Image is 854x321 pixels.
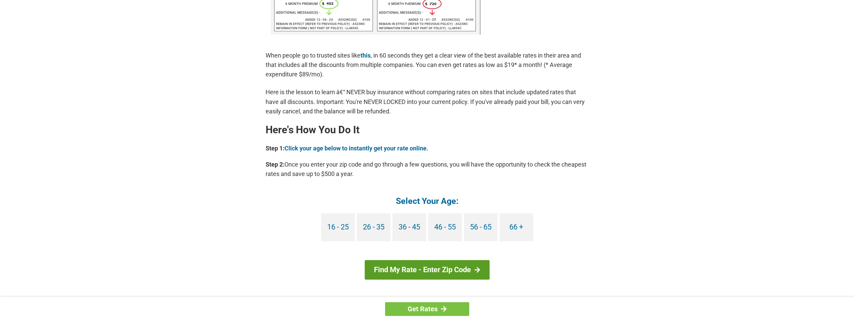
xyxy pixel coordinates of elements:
a: 56 - 65 [464,213,498,241]
a: 46 - 55 [428,213,462,241]
b: Step 2: [266,161,284,168]
a: 36 - 45 [392,213,426,241]
p: Here is the lesson to learn â€“ NEVER buy insurance without comparing rates on sites that include... [266,87,589,116]
a: Find My Rate - Enter Zip Code [365,260,489,280]
a: this [361,52,371,59]
h2: Here's How You Do It [266,124,589,135]
a: Click your age below to instantly get your rate online. [284,145,428,152]
a: 16 - 25 [321,213,355,241]
a: Get Rates [385,302,469,316]
a: 26 - 35 [357,213,390,241]
b: Step 1: [266,145,284,152]
h4: Select Your Age: [266,195,589,207]
a: 66 + [500,213,533,241]
p: When people go to trusted sites like , in 60 seconds they get a clear view of the best available ... [266,51,589,79]
p: Once you enter your zip code and go through a few questions, you will have the opportunity to che... [266,160,589,179]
